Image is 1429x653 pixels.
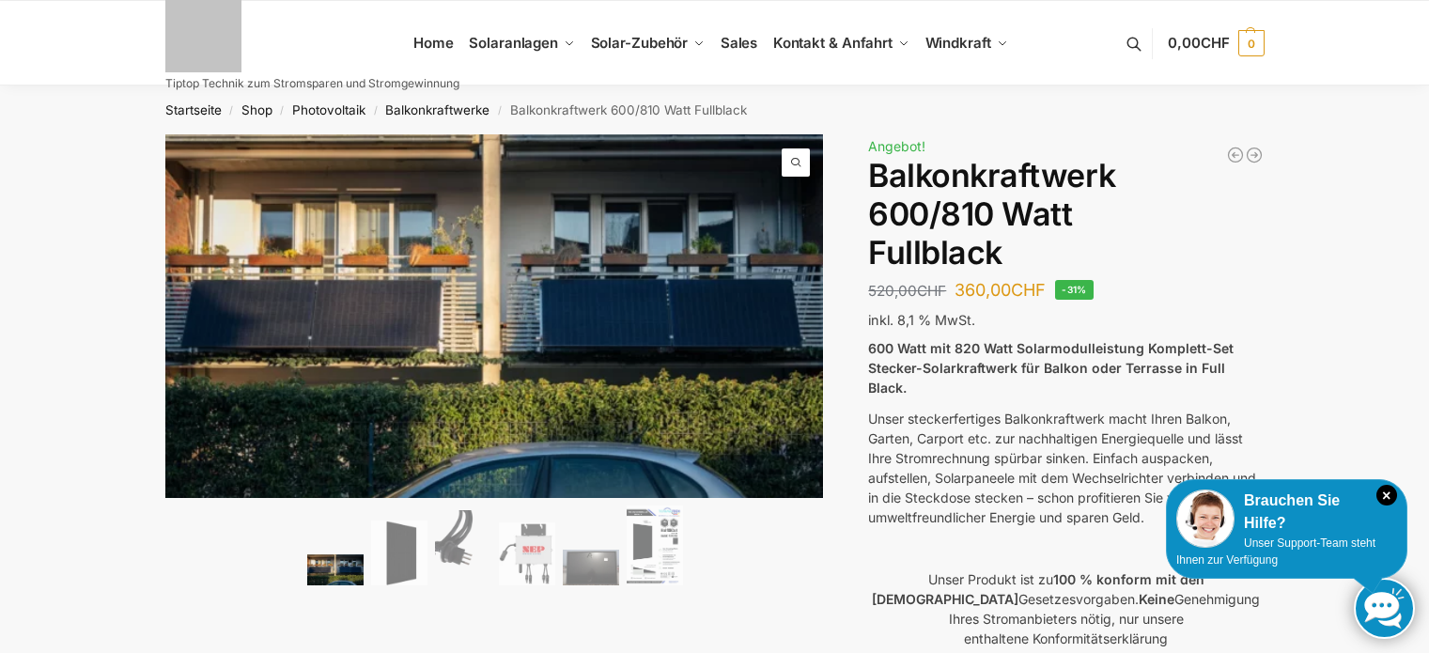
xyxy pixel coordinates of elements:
[1176,490,1397,535] div: Brauchen Sie Hilfe?
[1176,490,1235,548] img: Customer service
[132,86,1297,134] nav: Breadcrumb
[627,505,683,585] img: Balkonkraftwerk 600/810 Watt Fullblack – Bild 6
[241,102,272,117] a: Shop
[955,280,1046,300] bdi: 360,00
[1245,146,1264,164] a: Balkonkraftwerk 405/600 Watt erweiterbar
[499,522,555,584] img: NEP 800 Drosselbar auf 600 Watt
[461,1,582,86] a: Solaranlagen
[165,134,825,498] img: Balkonkraftwerk 600/810 Watt Fullblack 1
[371,521,427,585] img: TommaTech Vorderseite
[307,554,364,585] img: 2 Balkonkraftwerke
[721,34,758,52] span: Sales
[563,550,619,585] img: Balkonkraftwerk 600/810 Watt Fullblack – Bild 5
[868,157,1264,272] h1: Balkonkraftwerk 600/810 Watt Fullblack
[1201,34,1230,52] span: CHF
[925,34,991,52] span: Windkraft
[1168,34,1229,52] span: 0,00
[1055,280,1094,300] span: -31%
[469,34,558,52] span: Solaranlagen
[165,78,459,89] p: Tiptop Technik zum Stromsparen und Stromgewinnung
[1226,146,1245,164] a: Balkonkraftwerk 445/600 Watt Bificial
[917,1,1016,86] a: Windkraft
[868,312,975,328] span: inkl. 8,1 % MwSt.
[1011,280,1046,300] span: CHF
[489,103,509,118] span: /
[868,569,1264,648] p: Unser Produkt ist zu Gesetzesvorgaben. Genehmigung Ihres Stromanbieters nötig, nur unsere enthalt...
[872,571,1204,607] strong: 100 % konform mit den [DEMOGRAPHIC_DATA]
[773,34,893,52] span: Kontakt & Anfahrt
[292,102,365,117] a: Photovoltaik
[917,282,946,300] span: CHF
[868,409,1264,527] p: Unser steckerfertiges Balkonkraftwerk macht Ihren Balkon, Garten, Carport etc. zur nachhaltigen E...
[385,102,489,117] a: Balkonkraftwerke
[165,102,222,117] a: Startseite
[1376,485,1397,505] i: Schließen
[1139,591,1174,607] strong: Keine
[1168,15,1264,71] a: 0,00CHF 0
[868,340,1234,396] strong: 600 Watt mit 820 Watt Solarmodulleistung Komplett-Set Stecker-Solarkraftwerk für Balkon oder Terr...
[712,1,765,86] a: Sales
[272,103,292,118] span: /
[222,103,241,118] span: /
[1238,30,1265,56] span: 0
[868,138,925,154] span: Angebot!
[365,103,385,118] span: /
[435,510,491,585] img: Anschlusskabel-3meter_schweizer-stecker
[868,282,946,300] bdi: 520,00
[591,34,689,52] span: Solar-Zubehör
[765,1,917,86] a: Kontakt & Anfahrt
[582,1,712,86] a: Solar-Zubehör
[1176,536,1375,567] span: Unser Support-Team steht Ihnen zur Verfügung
